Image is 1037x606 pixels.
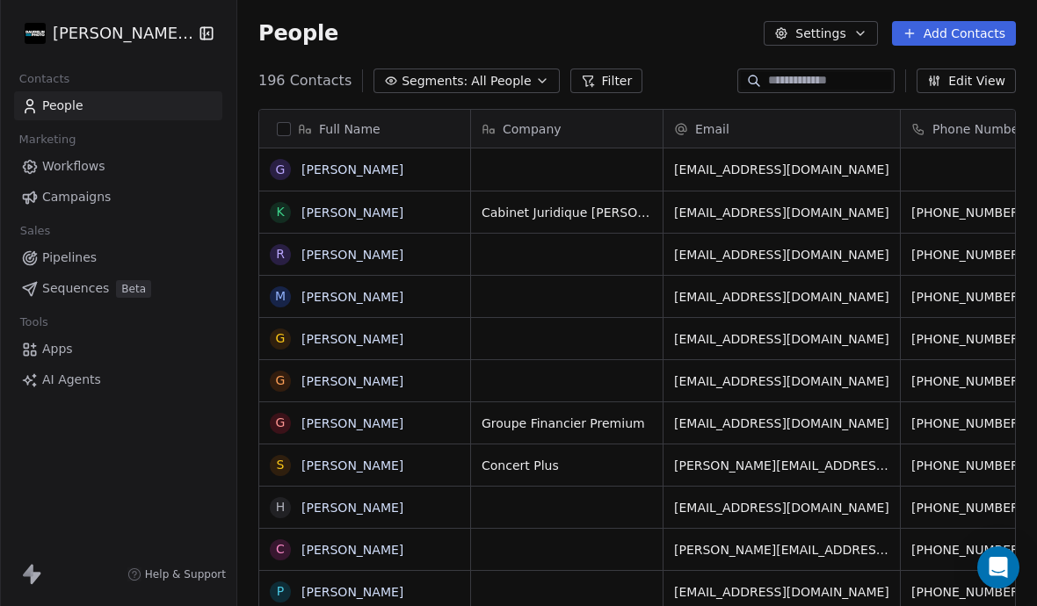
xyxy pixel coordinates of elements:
[14,274,222,303] a: SequencesBeta
[570,69,643,93] button: Filter
[12,309,55,335] span: Tools
[14,91,222,120] a: People
[276,245,285,263] div: R
[674,499,889,516] span: [EMAIL_ADDRESS][DOMAIN_NAME]
[301,248,403,262] a: [PERSON_NAME]
[674,583,889,601] span: [EMAIL_ADDRESS][DOMAIN_NAME]
[145,567,226,581] span: Help & Support
[301,416,403,430] a: [PERSON_NAME]
[11,126,83,153] span: Marketing
[674,288,889,306] span: [EMAIL_ADDRESS][DOMAIN_NAME]
[301,332,403,346] a: [PERSON_NAME]
[301,162,403,177] a: [PERSON_NAME]
[319,120,381,138] span: Full Name
[42,279,109,298] span: Sequences
[277,456,285,474] div: S
[301,501,403,515] a: [PERSON_NAME]
[42,249,97,267] span: Pipelines
[14,152,222,181] a: Workflows
[503,120,562,138] span: Company
[674,415,889,432] span: [EMAIL_ADDRESS][DOMAIN_NAME]
[42,157,105,176] span: Workflows
[14,365,222,394] a: AI Agents
[402,72,468,90] span: Segments:
[275,287,286,306] div: M
[14,335,222,364] a: Apps
[11,66,77,92] span: Contacts
[276,498,286,516] div: H
[258,20,338,47] span: People
[276,329,286,348] div: G
[127,567,226,581] a: Help & Support
[42,97,83,115] span: People
[301,374,403,388] a: [PERSON_NAME]
[482,415,652,432] span: Groupe Financier Premium
[482,457,652,474] span: Concert Plus
[277,582,284,601] div: P
[917,69,1016,93] button: Edit View
[892,21,1016,46] button: Add Contacts
[53,22,195,45] span: [PERSON_NAME] Photo
[276,161,286,179] div: G
[42,371,101,389] span: AI Agents
[301,585,403,599] a: [PERSON_NAME]
[116,280,151,298] span: Beta
[301,543,403,557] a: [PERSON_NAME]
[301,458,403,473] a: [PERSON_NAME]
[276,203,284,221] div: K
[471,110,663,148] div: Company
[932,120,1024,138] span: Phone Number
[276,414,286,432] div: G
[674,372,889,390] span: [EMAIL_ADDRESS][DOMAIN_NAME]
[14,183,222,212] a: Campaigns
[25,23,46,44] img: Daudelin%20Photo%20Logo%20White%202025%20Square.png
[674,541,889,559] span: [PERSON_NAME][EMAIL_ADDRESS][PERSON_NAME][DOMAIN_NAME]
[674,246,889,263] span: [EMAIL_ADDRESS][DOMAIN_NAME]
[664,110,900,148] div: Email
[301,206,403,220] a: [PERSON_NAME]
[259,110,470,148] div: Full Name
[674,457,889,474] span: [PERSON_NAME][EMAIL_ADDRESS][DOMAIN_NAME]
[276,540,285,559] div: C
[42,188,111,206] span: Campaigns
[674,204,889,221] span: [EMAIL_ADDRESS][DOMAIN_NAME]
[276,372,286,390] div: G
[471,72,531,90] span: All People
[977,546,1019,588] div: Open Intercom Messenger
[301,290,403,304] a: [PERSON_NAME]
[14,243,222,272] a: Pipelines
[482,204,652,221] span: Cabinet Juridique [PERSON_NAME]
[258,70,352,91] span: 196 Contacts
[764,21,877,46] button: Settings
[695,120,729,138] span: Email
[42,340,73,358] span: Apps
[674,330,889,348] span: [EMAIL_ADDRESS][DOMAIN_NAME]
[674,161,889,178] span: [EMAIL_ADDRESS][DOMAIN_NAME]
[21,18,187,48] button: [PERSON_NAME] Photo
[12,218,58,244] span: Sales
